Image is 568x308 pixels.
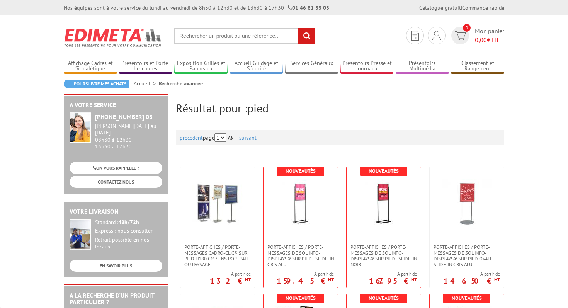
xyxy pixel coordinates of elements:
img: widget-service.jpg [70,112,91,143]
a: Accueil [134,80,159,87]
a: ON VOUS RAPPELLE ? [70,162,162,174]
div: Express : nous consulter [95,228,162,235]
span: 3 [230,134,233,141]
b: Nouveautés [286,168,316,174]
div: [PERSON_NAME][DATE] au [DATE] [95,123,162,136]
a: Porte-affiches / Porte-messages de sol Info-Displays® sur pied - Slide-in Gris Alu [264,244,338,267]
span: A partir de [277,271,334,277]
img: devis rapide [411,31,419,41]
li: Recherche avancée [159,80,203,87]
a: Commande rapide [462,4,504,11]
a: Exposition Grilles et Panneaux [174,60,228,73]
p: 159.45 € [277,279,334,283]
a: Services Généraux [285,60,338,73]
a: Classement et Rangement [451,60,504,73]
span: Porte-affiches / Porte-messages de sol Info-Displays® sur pied - Slide-in Noir [350,244,417,267]
img: widget-livraison.jpg [70,219,91,250]
a: CONTACTEZ-NOUS [70,176,162,188]
a: Accueil Guidage et Sécurité [230,60,283,73]
sup: HT [494,276,500,283]
a: Porte-affiches / Porte-messages Cadro-Clic® sur pied H180 cm sens portrait ou paysage [180,244,255,267]
div: 08h30 à 12h30 13h30 à 17h30 [95,123,162,150]
a: Porte-affiches / Porte-messages de sol Info-Displays® sur pied ovale - Slide-in Gris Alu [430,244,504,267]
span: 0 [463,24,471,32]
img: devis rapide [432,31,441,40]
a: devis rapide 0 Mon panier 0,00€ HT [449,27,504,44]
h2: A votre service [70,102,162,109]
input: Rechercher un produit ou une référence... [174,28,315,44]
h2: A la recherche d'un produit particulier ? [70,292,162,306]
a: Porte-affiches / Porte-messages de sol Info-Displays® sur pied - Slide-in Noir [347,244,421,267]
sup: HT [245,276,251,283]
a: EN SAVOIR PLUS [70,260,162,272]
sup: HT [328,276,334,283]
div: Retrait possible en nos locaux [95,237,162,250]
h2: Votre livraison [70,208,162,215]
div: Nos équipes sont à votre service du lundi au vendredi de 8h30 à 12h30 et de 13h30 à 17h30 [64,4,329,12]
div: Standard : [95,219,162,226]
span: Porte-affiches / Porte-messages Cadro-Clic® sur pied H180 cm sens portrait ou paysage [184,244,251,267]
img: Porte-affiches / Porte-messages de sol Info-Displays® sur pied ovale - Slide-in Gris Alu [442,179,492,229]
strong: 48h/72h [118,219,139,226]
sup: HT [411,276,417,283]
img: Edimeta [64,23,162,52]
p: 132 € [210,279,251,283]
div: | [419,4,504,12]
strong: [PHONE_NUMBER] 03 [95,113,153,121]
b: Nouveautés [369,168,399,174]
a: Catalogue gratuit [419,4,461,11]
b: Nouveautés [452,295,482,301]
img: devis rapide [455,31,466,40]
span: pied [247,100,269,116]
span: A partir de [444,271,500,277]
span: Porte-affiches / Porte-messages de sol Info-Displays® sur pied - Slide-in Gris Alu [267,244,334,267]
img: Porte-affiches / Porte-messages de sol Info-Displays® sur pied - Slide-in Noir [359,179,409,229]
span: 0,00 [475,36,487,44]
span: Porte-affiches / Porte-messages de sol Info-Displays® sur pied ovale - Slide-in Gris Alu [434,244,500,267]
a: Présentoirs Multimédia [396,60,449,73]
a: Présentoirs Presse et Journaux [340,60,394,73]
span: A partir de [210,271,251,277]
input: rechercher [298,28,315,44]
b: Nouveautés [286,295,316,301]
div: page [180,130,500,145]
p: 146.50 € [444,279,500,283]
strong: 01 46 81 33 03 [288,4,329,11]
img: Porte-affiches / Porte-messages Cadro-Clic® sur pied H180 cm sens portrait ou paysage [192,179,243,229]
a: précédent [180,134,203,141]
span: € HT [475,36,504,44]
span: A partir de [369,271,417,277]
p: 167.95 € [369,279,417,283]
b: Nouveautés [369,295,399,301]
a: suivant [239,134,257,141]
h2: Résultat pour : [176,102,504,114]
a: Présentoirs et Porte-brochures [119,60,172,73]
img: Porte-affiches / Porte-messages de sol Info-Displays® sur pied - Slide-in Gris Alu [275,179,326,229]
strong: / [228,134,238,141]
a: Affichage Cadres et Signalétique [64,60,117,73]
span: Mon panier [475,27,504,44]
a: Poursuivre mes achats [64,80,129,88]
